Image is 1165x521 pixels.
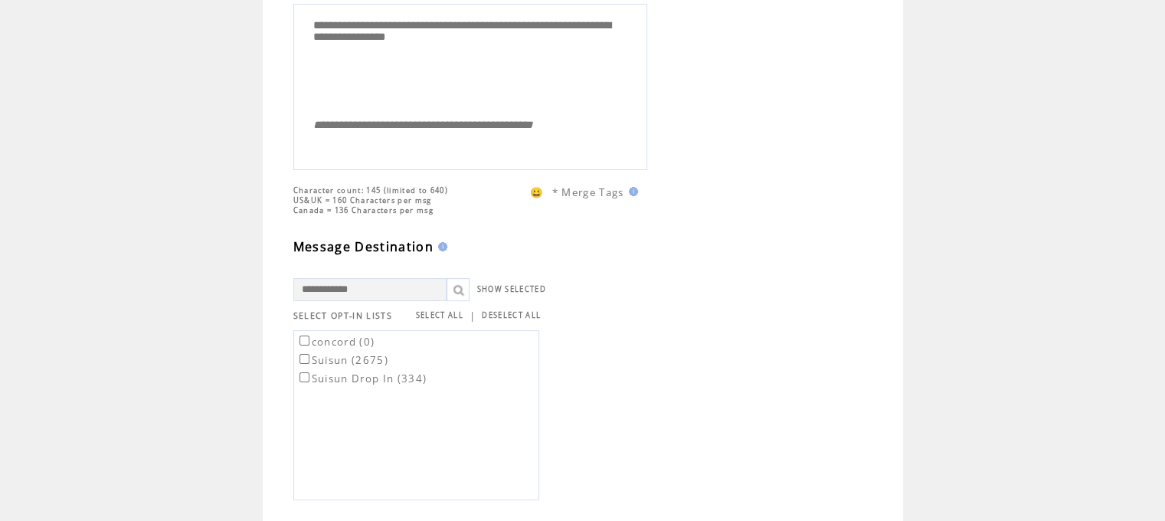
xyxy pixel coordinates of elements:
label: Suisun (2675) [296,353,388,367]
label: concord (0) [296,335,375,349]
span: Message Destination [293,238,434,255]
a: SELECT ALL [416,310,463,320]
span: SELECT OPT-IN LISTS [293,310,392,321]
input: concord (0) [299,336,309,346]
a: SHOW SELECTED [477,284,546,294]
input: Suisun (2675) [299,354,309,364]
span: US&UK = 160 Characters per msg [293,195,432,205]
span: * Merge Tags [552,185,624,199]
input: Suisun Drop In (334) [299,372,309,382]
span: Canada = 136 Characters per msg [293,205,434,215]
label: Suisun Drop In (334) [296,372,427,385]
a: DESELECT ALL [482,310,541,320]
img: help.gif [624,187,638,196]
span: | [470,309,476,323]
span: 😀 [530,185,544,199]
img: help.gif [434,242,447,251]
span: Character count: 145 (limited to 640) [293,185,448,195]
